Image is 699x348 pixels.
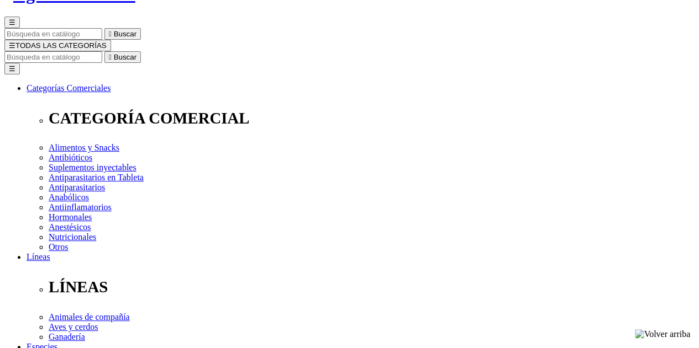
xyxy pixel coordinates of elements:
[114,53,136,61] span: Buscar
[4,51,102,63] input: Buscar
[635,329,690,339] img: Volver arriba
[49,153,92,162] a: Antibióticos
[4,28,102,40] input: Buscar
[109,30,112,38] i: 
[109,53,112,61] i: 
[4,40,111,51] button: ☰TODAS LAS CATEGORÍAS
[49,192,89,202] a: Anabólicos
[49,173,144,182] a: Antiparasitarios en Tableta
[104,28,141,40] button:  Buscar
[49,163,136,172] a: Suplementos inyectables
[49,109,695,127] p: CATEGORÍA COMERCIAL
[4,63,20,74] button: ☰
[9,41,15,50] span: ☰
[49,143,119,152] a: Alimentos y Snacks
[9,18,15,26] span: ☰
[49,212,92,222] a: Hormonales
[4,17,20,28] button: ☰
[49,202,112,212] a: Antiinflamatorios
[27,83,111,93] a: Categorías Comerciales
[104,51,141,63] button:  Buscar
[49,222,91,232] a: Anestésicos
[49,183,105,192] a: Antiparasitarios
[114,30,136,38] span: Buscar
[49,278,695,296] p: LÍNEAS
[6,228,191,342] iframe: Brevo live chat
